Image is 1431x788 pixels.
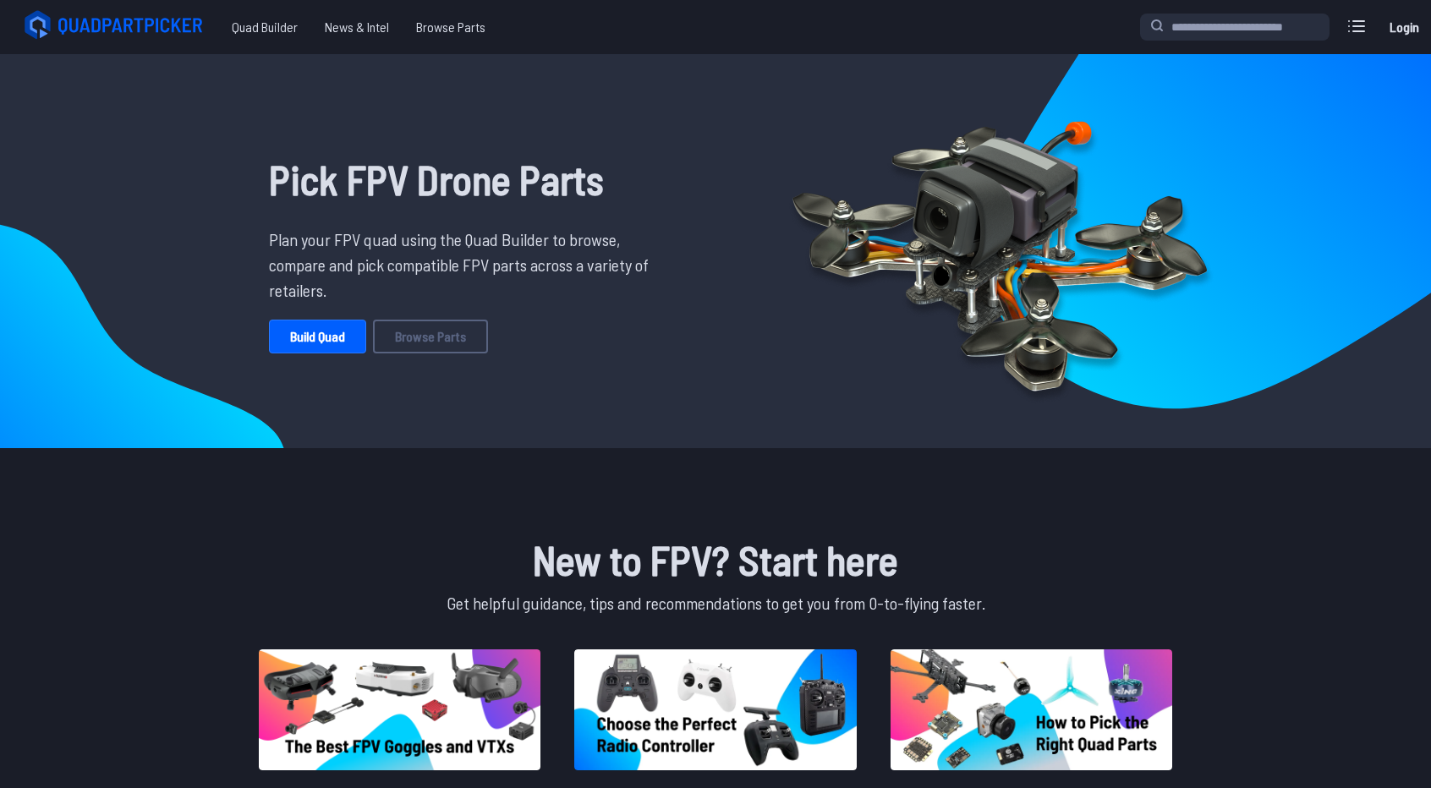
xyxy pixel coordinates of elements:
[269,320,366,353] a: Build Quad
[891,649,1172,770] img: image of post
[373,320,488,353] a: Browse Parts
[255,529,1176,590] h1: New to FPV? Start here
[403,10,499,44] a: Browse Parts
[269,227,661,303] p: Plan your FPV quad using the Quad Builder to browse, compare and pick compatible FPV parts across...
[311,10,403,44] a: News & Intel
[269,149,661,210] h1: Pick FPV Drone Parts
[574,649,856,770] img: image of post
[756,82,1243,420] img: Quadcopter
[218,10,311,44] a: Quad Builder
[255,590,1176,616] p: Get helpful guidance, tips and recommendations to get you from 0-to-flying faster.
[1384,10,1424,44] a: Login
[259,649,540,770] img: image of post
